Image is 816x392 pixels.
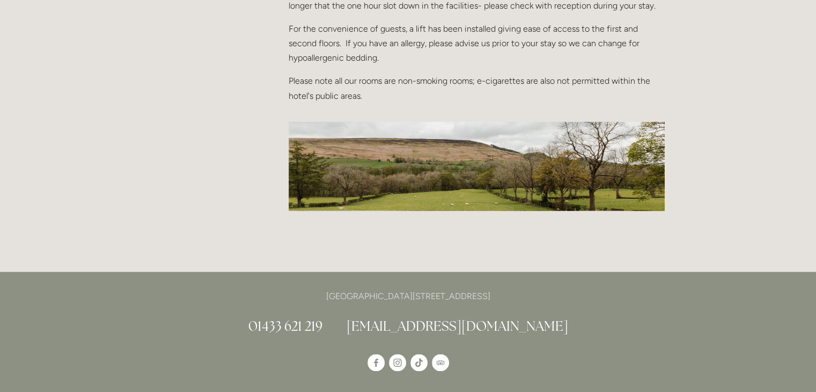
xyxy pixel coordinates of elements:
[347,317,568,335] a: [EMAIL_ADDRESS][DOMAIN_NAME]
[389,354,406,371] a: Instagram
[367,354,385,371] a: Losehill House Hotel & Spa
[289,21,665,66] p: For the convenience of guests, a lift has been installed giving ease of access to the first and s...
[289,74,665,103] p: Please note all our rooms are non-smoking rooms; e-cigarettes are also not permitted within the h...
[289,121,665,211] img: Peak District Picture, Losehill Hotel
[152,289,665,303] p: [GEOGRAPHIC_DATA][STREET_ADDRESS]
[410,354,428,371] a: TikTok
[248,317,322,335] a: 01433 621 219
[432,354,449,371] a: TripAdvisor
